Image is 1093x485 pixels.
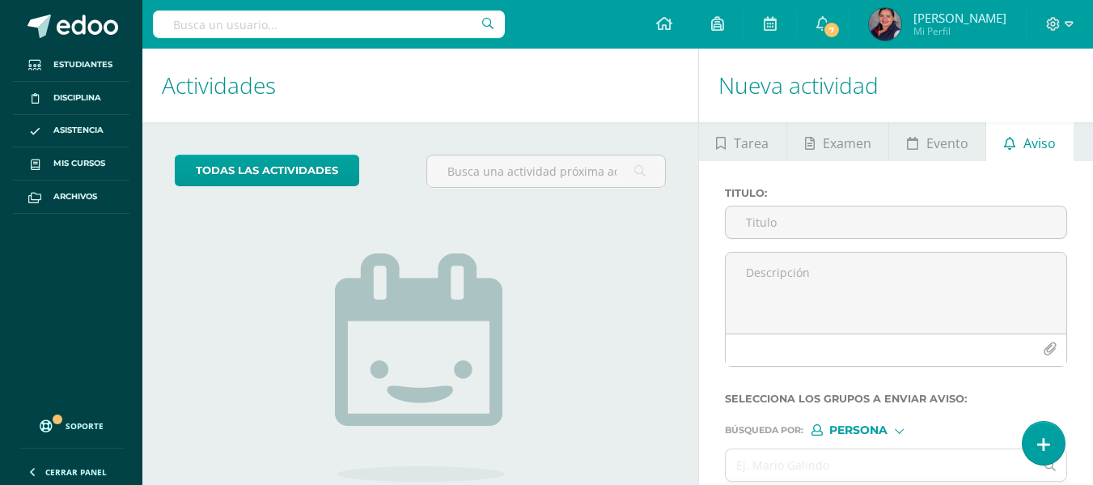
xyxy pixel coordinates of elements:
[726,206,1066,238] input: Titulo
[811,424,933,436] div: [object Object]
[13,115,129,148] a: Asistencia
[823,124,871,163] span: Examen
[734,124,769,163] span: Tarea
[699,122,786,161] a: Tarea
[53,157,105,170] span: Mis cursos
[829,426,888,435] span: Persona
[427,155,664,187] input: Busca una actividad próxima aquí...
[823,21,841,39] span: 7
[13,147,129,181] a: Mis cursos
[53,58,112,71] span: Estudiantes
[725,393,1067,405] label: Selecciona los grupos a enviar aviso :
[1023,124,1056,163] span: Aviso
[725,187,1067,199] label: Titulo :
[53,91,101,104] span: Disciplina
[13,49,129,82] a: Estudiantes
[335,253,505,482] img: no_activities.png
[153,11,505,38] input: Busca un usuario...
[926,124,968,163] span: Evento
[869,8,901,40] img: 7c2d65378782aba2fa86a0a0c155eef5.png
[45,466,107,478] span: Cerrar panel
[726,449,1035,481] input: Ej. Mario Galindo
[162,49,679,122] h1: Actividades
[53,124,104,137] span: Asistencia
[66,420,104,432] span: Soporte
[13,181,129,214] a: Archivos
[725,426,803,435] span: Búsqueda por :
[718,49,1074,122] h1: Nueva actividad
[53,190,97,203] span: Archivos
[913,24,1006,38] span: Mi Perfil
[13,82,129,115] a: Disciplina
[986,122,1073,161] a: Aviso
[787,122,888,161] a: Examen
[175,155,359,186] a: todas las Actividades
[19,404,123,444] a: Soporte
[913,10,1006,26] span: [PERSON_NAME]
[889,122,985,161] a: Evento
